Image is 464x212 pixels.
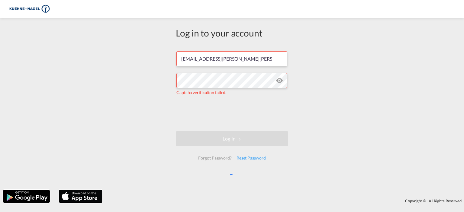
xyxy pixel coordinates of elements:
[176,27,288,39] div: Log in to your account
[9,2,50,16] img: 36441310f41511efafde313da40ec4a4.png
[105,196,464,206] div: Copyright © . All Rights Reserved
[2,189,50,204] img: google.png
[276,77,283,84] md-icon: icon-eye-off
[58,189,103,204] img: apple.png
[176,51,287,66] input: Enter email/phone number
[234,153,268,163] div: Reset Password
[176,131,288,146] button: LOGIN
[186,102,278,125] iframe: reCAPTCHA
[196,153,234,163] div: Forgot Password?
[176,90,226,95] span: Captcha verification failed.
